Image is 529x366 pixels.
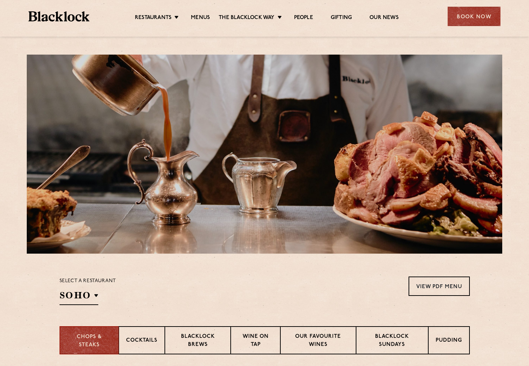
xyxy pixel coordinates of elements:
p: Blacklock Sundays [363,333,421,349]
a: Gifting [331,14,352,22]
a: The Blacklock Way [219,14,274,22]
h2: SOHO [60,289,98,305]
p: Wine on Tap [238,333,273,349]
p: Chops & Steaks [67,333,111,349]
a: Our News [369,14,399,22]
a: People [294,14,313,22]
p: Blacklock Brews [172,333,224,349]
p: Cocktails [126,337,157,346]
img: BL_Textured_Logo-footer-cropped.svg [29,11,89,21]
a: View PDF Menu [409,277,470,296]
p: Our favourite wines [288,333,349,349]
a: Menus [191,14,210,22]
p: Select a restaurant [60,277,116,286]
a: Restaurants [135,14,172,22]
p: Pudding [436,337,462,346]
div: Book Now [448,7,500,26]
